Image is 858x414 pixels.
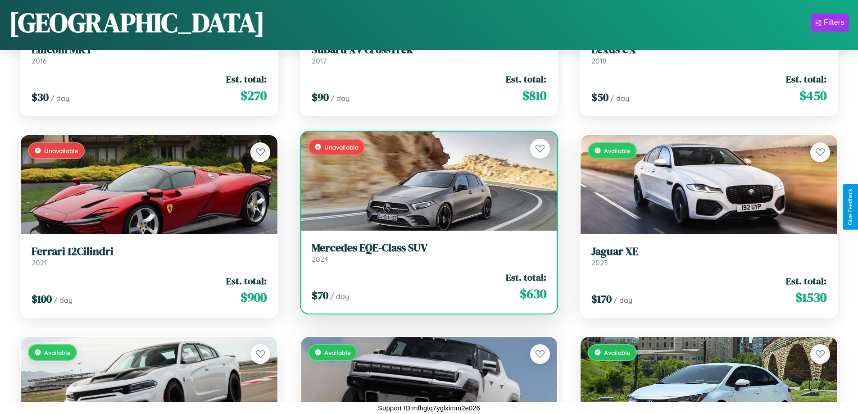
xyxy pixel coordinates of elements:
[811,14,849,32] button: Filters
[591,43,826,56] h3: Lexus UX
[32,43,267,56] h3: Lincoln MKT
[44,147,78,155] span: Unavailable
[591,56,607,65] span: 2018
[32,291,52,306] span: $ 100
[32,43,267,65] a: Lincoln MKT2016
[312,288,328,303] span: $ 70
[312,90,329,105] span: $ 90
[506,271,546,284] span: Est. total:
[226,274,267,287] span: Est. total:
[32,245,267,267] a: Ferrari 12Cilindri2021
[324,143,359,151] span: Unavailable
[591,90,608,105] span: $ 50
[591,291,612,306] span: $ 170
[604,349,631,356] span: Available
[824,18,844,27] div: Filters
[312,241,547,255] h3: Mercedes EQE-Class SUV
[226,73,267,86] span: Est. total:
[324,349,351,356] span: Available
[50,94,69,103] span: / day
[786,274,826,287] span: Est. total:
[312,255,328,264] span: 2024
[32,90,49,105] span: $ 30
[330,292,349,301] span: / day
[312,241,547,264] a: Mercedes EQE-Class SUV2024
[241,86,267,105] span: $ 270
[312,43,547,56] h3: Subaru XV CrossTrek
[32,258,47,267] span: 2021
[32,245,267,258] h3: Ferrari 12Cilindri
[506,73,546,86] span: Est. total:
[591,258,608,267] span: 2023
[604,147,631,155] span: Available
[786,73,826,86] span: Est. total:
[9,4,265,41] h1: [GEOGRAPHIC_DATA]
[241,288,267,306] span: $ 900
[32,56,47,65] span: 2016
[44,349,71,356] span: Available
[610,94,629,103] span: / day
[847,189,853,225] div: Give Feedback
[591,245,826,258] h3: Jaguar XE
[54,296,73,305] span: / day
[378,402,480,414] p: Support ID: mfhgtq7yglximm2e026
[331,94,350,103] span: / day
[591,245,826,267] a: Jaguar XE2023
[520,285,546,303] span: $ 630
[522,86,546,105] span: $ 810
[312,56,327,65] span: 2017
[312,43,547,65] a: Subaru XV CrossTrek2017
[799,86,826,105] span: $ 450
[613,296,632,305] span: / day
[591,43,826,65] a: Lexus UX2018
[795,288,826,306] span: $ 1530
